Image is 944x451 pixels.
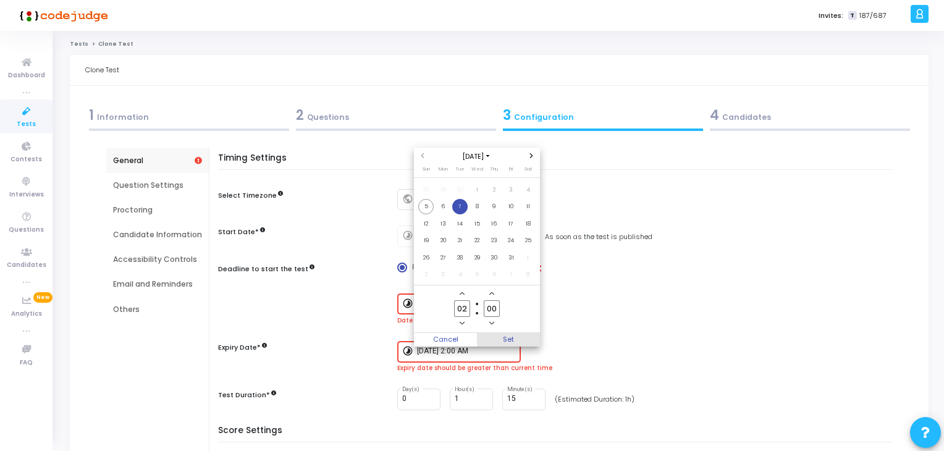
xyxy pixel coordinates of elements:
td: October 28, 2025 [452,249,469,266]
span: Wed [471,166,483,172]
th: Thursday [486,165,503,177]
span: 16 [486,216,502,232]
td: November 3, 2025 [434,266,452,284]
td: October 10, 2025 [502,198,520,216]
span: 6 [436,199,451,214]
span: Thu [490,166,498,172]
span: 1 [520,250,536,266]
span: 15 [470,216,485,232]
span: 8 [520,267,536,282]
td: October 15, 2025 [468,215,486,232]
th: Monday [434,165,452,177]
td: October 13, 2025 [434,215,452,232]
span: 30 [486,250,502,266]
span: 31 [504,250,519,266]
td: October 30, 2025 [486,249,503,266]
span: 29 [470,250,485,266]
th: Friday [502,165,520,177]
td: October 23, 2025 [486,232,503,250]
td: October 26, 2025 [418,249,435,266]
span: 26 [418,250,434,266]
td: November 1, 2025 [520,249,537,266]
span: 22 [470,233,485,248]
td: October 3, 2025 [502,181,520,198]
button: Add a minute [487,289,497,299]
span: 2 [418,267,434,282]
span: 13 [436,216,451,232]
td: October 19, 2025 [418,232,435,250]
td: October 5, 2025 [418,198,435,216]
span: 12 [418,216,434,232]
span: 30 [452,182,468,198]
td: October 9, 2025 [486,198,503,216]
td: October 14, 2025 [452,215,469,232]
span: 25 [520,233,536,248]
td: October 29, 2025 [468,249,486,266]
td: October 11, 2025 [520,198,537,216]
span: 23 [486,233,502,248]
span: 5 [470,267,485,282]
span: 20 [436,233,451,248]
td: November 4, 2025 [452,266,469,284]
span: 19 [418,233,434,248]
td: October 18, 2025 [520,215,537,232]
td: October 1, 2025 [468,181,486,198]
button: Cancel [414,333,477,347]
span: 8 [470,199,485,214]
td: October 8, 2025 [468,198,486,216]
span: 1 [470,182,485,198]
td: November 8, 2025 [520,266,537,284]
th: Wednesday [468,165,486,177]
th: Tuesday [452,165,469,177]
td: October 25, 2025 [520,232,537,250]
td: November 6, 2025 [486,266,503,284]
span: 10 [504,199,519,214]
td: October 16, 2025 [486,215,503,232]
span: 21 [452,233,468,248]
span: 5 [418,199,434,214]
th: Saturday [520,165,537,177]
span: 3 [504,182,519,198]
td: October 31, 2025 [502,249,520,266]
td: September 29, 2025 [434,181,452,198]
span: 6 [486,267,502,282]
span: 14 [452,216,468,232]
span: 4 [452,267,468,282]
th: Sunday [418,165,435,177]
span: Fri [509,166,513,172]
button: Minus a minute [487,318,497,329]
span: 27 [436,250,451,266]
td: October 24, 2025 [502,232,520,250]
span: 3 [436,267,451,282]
td: October 17, 2025 [502,215,520,232]
td: November 7, 2025 [502,266,520,284]
span: Tue [455,166,465,172]
button: Minus a hour [457,318,468,329]
td: October 12, 2025 [418,215,435,232]
button: Set [477,333,540,347]
span: 28 [418,182,434,198]
span: Mon [439,166,448,172]
span: 28 [452,250,468,266]
td: October 4, 2025 [520,181,537,198]
span: 9 [486,199,502,214]
span: 24 [504,233,519,248]
td: October 7, 2025 [452,198,469,216]
span: 11 [520,199,536,214]
span: Sun [423,166,430,172]
span: 2 [486,182,502,198]
span: 18 [520,216,536,232]
button: Previous month [418,151,428,161]
td: September 28, 2025 [418,181,435,198]
button: Choose month and year [458,151,495,162]
button: Add a hour [457,289,468,299]
td: October 2, 2025 [486,181,503,198]
span: 7 [452,199,468,214]
span: [DATE] [458,151,495,162]
span: 4 [520,182,536,198]
td: October 22, 2025 [468,232,486,250]
span: 17 [504,216,519,232]
span: Sat [525,166,532,172]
